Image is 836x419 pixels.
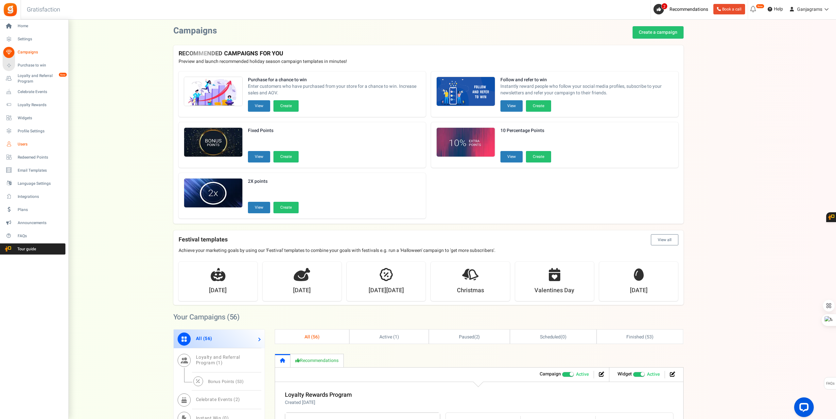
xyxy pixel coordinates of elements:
strong: 2X points [248,178,299,185]
strong: Widget [618,371,632,377]
a: FAQs [3,230,65,241]
span: Active [647,371,660,378]
button: Create [273,202,299,213]
span: Help [772,6,783,12]
span: Home [18,23,63,29]
span: Recommendations [670,6,708,13]
em: New [756,4,764,9]
a: Purchase to win [3,60,65,71]
button: Create [273,100,299,112]
span: Tour guide [3,246,49,252]
img: Recommended Campaigns [184,179,242,208]
span: Active ( ) [379,333,399,340]
a: Email Templates [3,165,65,176]
img: Recommended Campaigns [437,128,495,157]
span: 2 [235,396,238,403]
img: Recommended Campaigns [184,128,242,157]
strong: 10 Percentage Points [500,127,551,134]
span: Scheduled [540,333,561,340]
span: Loyalty and Referral Program ( ) [196,354,240,366]
strong: [DATE][DATE] [369,286,404,295]
span: 53 [647,333,652,340]
span: Purchase to win [18,63,63,68]
h4: RECOMMENDED CAMPAIGNS FOR YOU [179,50,678,57]
a: Widgets [3,112,65,124]
h2: Campaigns [173,26,217,36]
span: Bonus Points ( ) [208,378,244,385]
span: Finished ( ) [626,333,653,340]
img: Recommended Campaigns [184,77,242,106]
span: FAQs [18,233,63,239]
span: Celebrate Events [18,89,63,95]
button: View [248,151,270,162]
a: Users [3,139,65,150]
a: Integrations [3,191,65,202]
p: Preview and launch recommended holiday season campaign templates in minutes! [179,58,678,65]
button: View [248,100,270,112]
button: Create [273,151,299,162]
span: 53 [237,378,242,385]
a: Loyalty Rewards [3,99,65,110]
img: Recommended Campaigns [437,77,495,106]
span: 0 [562,333,565,340]
span: Integrations [18,194,63,200]
button: View [248,202,270,213]
strong: [DATE] [293,286,311,295]
a: Home [3,21,65,32]
a: Book a call [713,4,745,14]
a: 2 Recommendations [653,4,711,14]
button: View [500,100,523,112]
span: ( ) [459,333,480,340]
p: Created [DATE] [285,399,352,406]
a: Redeemed Points [3,152,65,163]
a: Recommendations [290,354,344,367]
span: Widgets [18,115,63,121]
button: View all [651,234,678,245]
button: Create [526,151,551,162]
span: FAQs [826,377,835,390]
span: Profile Settings [18,128,63,134]
span: 56 [230,312,237,322]
span: Settings [18,36,63,42]
span: Plans [18,207,63,213]
span: Paused [459,333,474,340]
span: Users [18,142,63,147]
h3: Gratisfaction [20,3,67,16]
li: Widget activated [613,371,665,378]
span: Active [576,371,589,378]
p: Achieve your marketing goals by using our 'Festival' templates to combine your goals with festiva... [179,247,678,254]
span: 1 [218,359,221,366]
span: Instantly reward people who follow your social media profiles, subscribe to your newsletters and ... [500,83,673,96]
span: Campaigns [18,49,63,55]
a: Celebrate Events [3,86,65,97]
span: Email Templates [18,168,63,173]
a: Announcements [3,217,65,228]
span: Celebrate Events ( ) [196,396,240,403]
span: 2 [661,3,668,10]
span: Language Settings [18,181,63,186]
a: Language Settings [3,178,65,189]
a: Settings [3,34,65,45]
a: Profile Settings [3,125,65,137]
span: Loyalty Rewards [18,102,63,108]
strong: Fixed Points [248,127,299,134]
button: Create [526,100,551,112]
span: 1 [395,333,397,340]
em: New [59,72,67,77]
a: Plans [3,204,65,215]
span: Loyalty and Referral Program [18,73,65,84]
span: Announcements [18,220,63,226]
span: 56 [313,333,318,340]
span: 56 [205,335,210,342]
span: All ( ) [305,333,320,340]
strong: [DATE] [630,286,648,295]
img: Gratisfaction [3,2,18,17]
a: Help [765,4,786,14]
a: Create a campaign [633,26,684,39]
span: 2 [476,333,479,340]
button: View [500,151,523,162]
strong: Valentines Day [534,286,574,295]
span: Redeemed Points [18,155,63,160]
strong: Purchase for a chance to win [248,77,421,83]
